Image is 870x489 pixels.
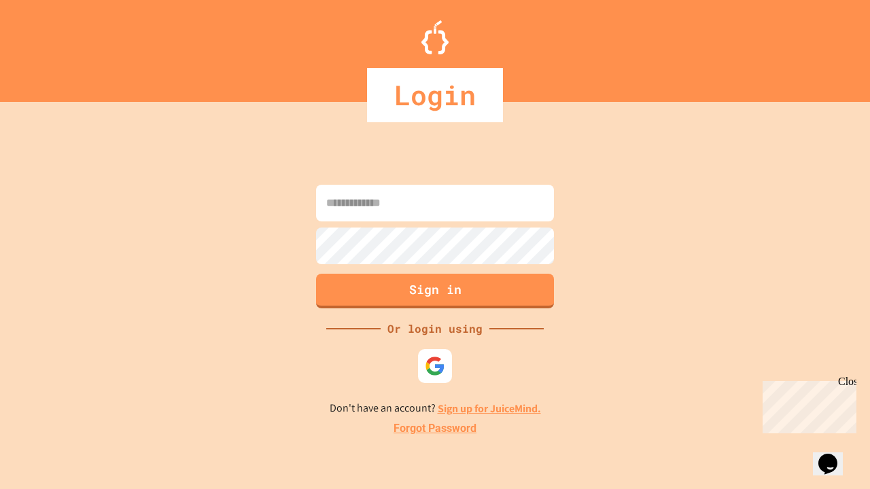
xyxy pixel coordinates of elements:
div: Chat with us now!Close [5,5,94,86]
div: Or login using [381,321,489,337]
a: Sign up for JuiceMind. [438,401,541,416]
img: Logo.svg [421,20,449,54]
img: google-icon.svg [425,356,445,376]
button: Sign in [316,274,554,308]
p: Don't have an account? [330,400,541,417]
div: Login [367,68,503,122]
iframe: chat widget [813,435,856,475]
a: Forgot Password [394,420,476,437]
iframe: chat widget [757,376,856,433]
